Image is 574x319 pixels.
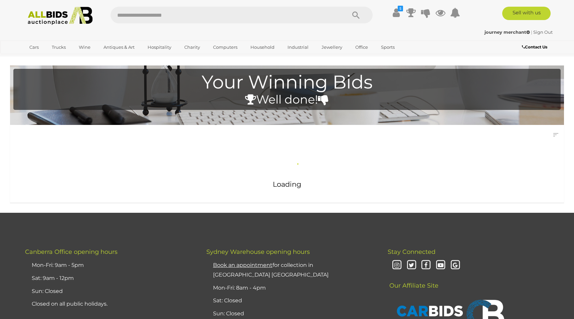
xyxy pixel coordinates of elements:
[47,42,70,53] a: Trucks
[522,44,547,49] b: Contact Us
[30,298,190,311] li: Closed on all public holidays.
[25,53,81,64] a: [GEOGRAPHIC_DATA]
[533,29,553,35] a: Sign Out
[531,29,532,35] span: |
[485,29,530,35] strong: journey merchant
[398,6,403,11] i: $
[209,42,242,53] a: Computers
[435,260,446,271] i: Youtube
[273,180,301,188] span: Loading
[180,42,204,53] a: Charity
[74,42,95,53] a: Wine
[406,260,417,271] i: Twitter
[211,282,371,295] li: Mon-Fri: 8am - 4pm
[502,7,551,20] a: Sell with us
[24,7,97,25] img: Allbids.com.au
[30,272,190,285] li: Sat: 9am - 12pm
[99,42,139,53] a: Antiques & Art
[246,42,279,53] a: Household
[17,93,557,106] h4: Well done!
[317,42,347,53] a: Jewellery
[206,248,310,256] span: Sydney Warehouse opening hours
[143,42,176,53] a: Hospitality
[391,7,401,19] a: $
[391,260,403,271] i: Instagram
[388,272,438,289] span: Our Affiliate Site
[339,7,373,23] button: Search
[30,259,190,272] li: Mon-Fri: 9am - 5pm
[351,42,372,53] a: Office
[283,42,313,53] a: Industrial
[213,262,272,268] u: Book an appointment
[522,43,549,51] a: Contact Us
[388,248,435,256] span: Stay Connected
[449,260,461,271] i: Google
[420,260,432,271] i: Facebook
[213,262,329,278] a: Book an appointmentfor collection in [GEOGRAPHIC_DATA] [GEOGRAPHIC_DATA]
[17,72,557,93] h1: Your Winning Bids
[377,42,399,53] a: Sports
[25,42,43,53] a: Cars
[30,285,190,298] li: Sun: Closed
[25,248,118,256] span: Canberra Office opening hours
[211,294,371,307] li: Sat: Closed
[485,29,531,35] a: journey merchant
